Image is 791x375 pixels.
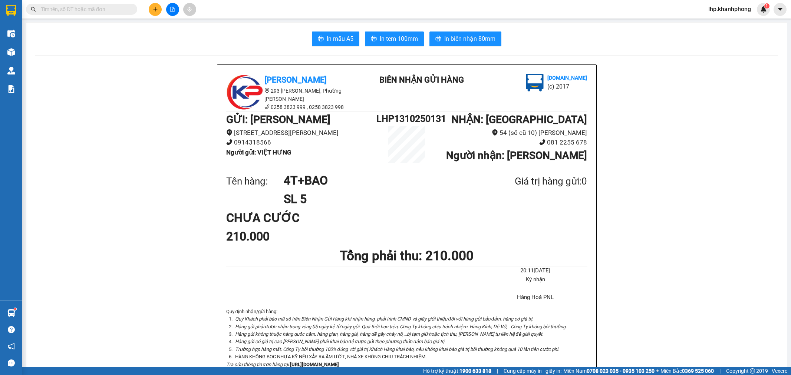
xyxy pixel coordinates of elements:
[656,369,659,372] span: ⚪️
[764,3,769,9] sup: 1
[284,190,479,208] h1: SL 5
[484,275,587,284] li: Ký nhận
[149,3,162,16] button: plus
[504,367,561,375] span: Cung cấp máy in - giấy in:
[318,36,324,43] span: printer
[547,82,587,91] li: (c) 2017
[226,174,284,189] div: Tên hàng:
[379,75,464,84] b: BIÊN NHẬN GỬI HÀNG
[777,6,784,13] span: caret-down
[682,368,714,374] strong: 0369 525 060
[226,87,360,103] li: 293 [PERSON_NAME], Phường [PERSON_NAME]
[183,3,196,16] button: aim
[526,74,544,92] img: logo.jpg
[14,308,16,310] sup: 1
[423,367,491,375] span: Hỗ trợ kỹ thuật:
[327,34,353,43] span: In mẫu A5
[264,88,270,93] span: environment
[446,149,587,162] b: Người nhận : [PERSON_NAME]
[226,113,330,126] b: GỬI : [PERSON_NAME]
[226,149,291,156] b: Người gửi : VIỆT HƯNG
[235,346,559,352] i: Trường hợp hàng mất, Công Ty bồi thường 100% đúng với giá trị Khách Hàng khai báo, nếu không khai...
[264,75,327,84] b: [PERSON_NAME]
[7,309,15,317] img: warehouse-icon
[8,359,15,366] span: message
[484,293,587,302] li: Hàng Hoá PNL
[587,368,655,374] strong: 0708 023 035 - 0935 103 250
[166,3,179,16] button: file-add
[539,139,546,145] span: phone
[8,326,15,333] span: question-circle
[660,367,714,375] span: Miền Bắc
[7,30,15,37] img: warehouse-icon
[765,3,768,9] span: 1
[234,353,587,361] li: HÀNG KHÔNG BỌC NHỰA KỸ NẾU XẢY RA ẨM ƯỚT, NHÀ XE KHÔNG CHỊU TRÁCH NHIỆM.
[547,75,587,81] b: [DOMAIN_NAME]
[365,31,424,46] button: printerIn tem 100mm
[264,104,270,109] span: phone
[226,103,360,111] li: 0258 3823 999 , 0258 3823 998
[226,308,587,368] div: Quy định nhận/gửi hàng :
[226,139,233,145] span: phone
[437,137,587,147] li: 081 2255 678
[284,171,479,190] h1: 4T+BAO
[429,31,501,46] button: printerIn biên nhận 80mm
[492,129,498,136] span: environment
[235,331,543,337] i: Hàng gửi không thuộc hàng quốc cấm, hàng gian, hàng giả, hàng dễ gây cháy nổ,...bị tạm giữ hoặc t...
[7,67,15,74] img: warehouse-icon
[153,7,158,12] span: plus
[376,112,436,126] h1: LHP1310250131
[437,128,587,138] li: 54 (số cũ 10) [PERSON_NAME]
[6,5,16,16] img: logo-vxr
[170,7,175,12] span: file-add
[235,316,533,322] i: Quý Khách phải báo mã số trên Biên Nhận Gửi Hàng khi nhận hàng, phải trình CMND và giấy giới thiệ...
[719,367,721,375] span: |
[41,5,128,13] input: Tìm tên, số ĐT hoặc mã đơn
[31,7,36,12] span: search
[484,266,587,275] li: 20:11[DATE]
[226,209,345,246] div: CHƯA CƯỚC 210.000
[226,129,233,136] span: environment
[226,246,587,266] h1: Tổng phải thu: 210.000
[380,34,418,43] span: In tem 100mm
[563,367,655,375] span: Miền Nam
[226,362,290,367] i: Tra cứu thông tin đơn hàng tại:
[760,6,767,13] img: icon-new-feature
[702,4,757,14] span: lhp.khanhphong
[774,3,787,16] button: caret-down
[451,113,587,126] b: NHẬN : [GEOGRAPHIC_DATA]
[750,368,755,374] span: copyright
[435,36,441,43] span: printer
[7,48,15,56] img: warehouse-icon
[444,34,495,43] span: In biên nhận 80mm
[235,339,446,344] i: Hàng gửi có giá trị cao [PERSON_NAME] phải khai báo để được gửi theo phương thức đảm bảo giá trị.
[226,137,377,147] li: 0914318566
[235,324,567,329] i: Hàng gửi phải được nhận trong vòng 05 ngày kể từ ngày gửi. Quá thời hạn trên, Công Ty không chịu ...
[226,128,377,138] li: [STREET_ADDRESS][PERSON_NAME]
[7,85,15,93] img: solution-icon
[226,74,263,111] img: logo.jpg
[371,36,377,43] span: printer
[312,31,359,46] button: printerIn mẫu A5
[290,362,339,367] strong: [URL][DOMAIN_NAME]
[187,7,192,12] span: aim
[479,174,587,189] div: Giá trị hàng gửi: 0
[459,368,491,374] strong: 1900 633 818
[497,367,498,375] span: |
[8,343,15,350] span: notification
